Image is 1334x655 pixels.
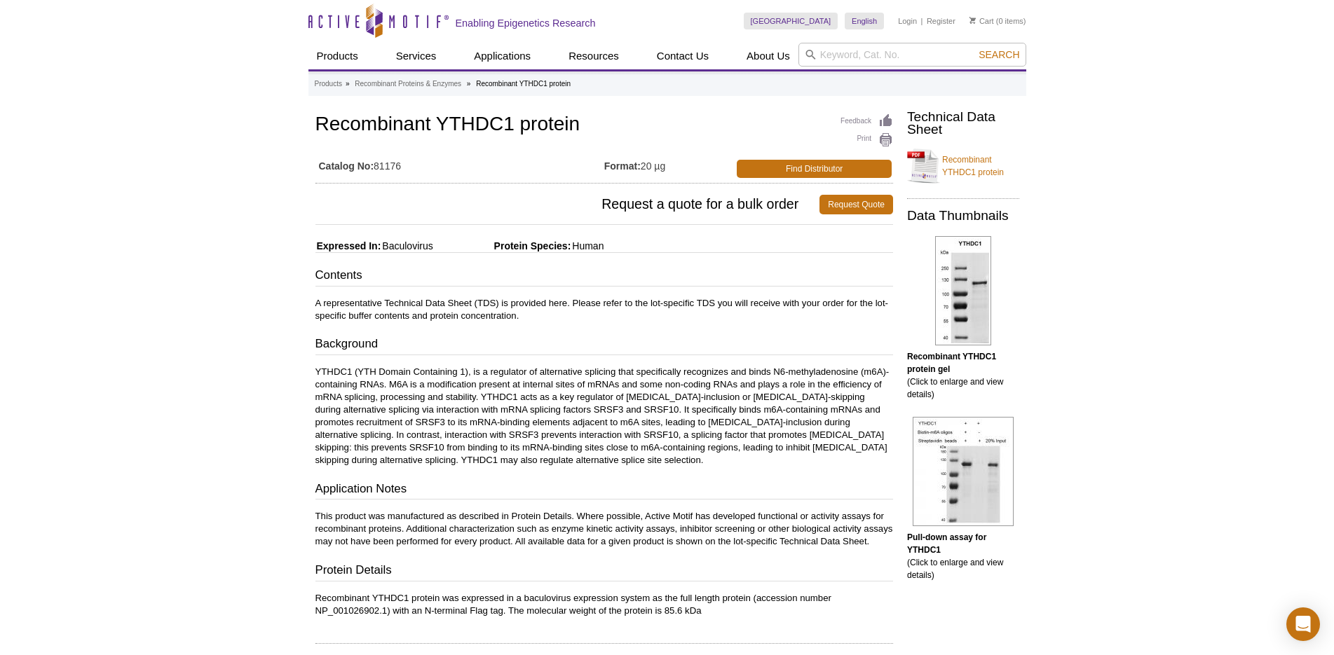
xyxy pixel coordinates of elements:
p: (Click to enlarge and view details) [907,531,1019,581]
span: Request a quote for a bulk order [315,195,820,214]
a: Applications [465,43,539,69]
a: Find Distributor [737,160,892,178]
a: Contact Us [648,43,717,69]
a: Recombinant YTHDC1 protein [907,145,1019,187]
img: Your Cart [969,17,976,24]
p: YTHDC1 (YTH Domain Containing 1), is a regulator of alternative splicing that specifically recogn... [315,366,893,467]
b: Pull-down assay for YTHDC1 [907,532,986,555]
img: Recombinant YTHDC1 protein gel [935,236,991,345]
a: Register [927,16,955,26]
p: A representative Technical Data Sheet (TDS) is provided here. Please refer to the lot-specific TD... [315,297,893,322]
a: [GEOGRAPHIC_DATA] [744,13,838,29]
span: Baculovirus [381,240,433,251]
strong: Catalog No: [319,160,374,172]
p: (Click to enlarge and view details) [907,350,1019,401]
h3: Background [315,336,893,355]
a: Feedback [840,113,893,129]
span: Expressed In: [315,240,381,251]
td: 20 µg [604,151,734,179]
a: Request Quote [819,195,893,214]
span: Search [979,49,1019,60]
a: Products [308,43,367,69]
div: Open Intercom Messenger [1286,607,1320,641]
li: » [346,80,350,88]
a: Products [315,78,342,90]
li: | [921,13,923,29]
a: English [845,13,884,29]
h1: Recombinant YTHDC1 protein [315,113,893,137]
a: About Us [738,43,798,69]
a: Login [898,16,917,26]
li: Recombinant YTHDC1 protein [476,80,571,88]
strong: Format: [604,160,641,172]
button: Search [974,48,1023,61]
a: Recombinant Proteins & Enzymes [355,78,461,90]
a: Services [388,43,445,69]
h2: Enabling Epigenetics Research [456,17,596,29]
p: This product was manufactured as described in Protein Details. Where possible, Active Motif has d... [315,510,893,548]
span: Protein Species: [436,240,571,251]
b: Recombinant YTHDC1 protein gel [907,352,996,374]
a: Resources [560,43,627,69]
h3: Contents [315,267,893,287]
a: Print [840,132,893,148]
a: Cart [969,16,994,26]
span: Human [571,240,604,251]
h3: Application Notes [315,481,893,500]
li: » [467,80,471,88]
td: 81176 [315,151,604,179]
input: Keyword, Cat. No. [798,43,1026,67]
h3: Protein Details [315,562,893,581]
h2: Technical Data Sheet [907,111,1019,136]
h2: Data Thumbnails [907,209,1019,222]
li: (0 items) [969,13,1026,29]
p: Recombinant YTHDC1 protein was expressed in a baculovirus expression system as the full length pr... [315,592,893,617]
img: Pull-down assay for YTHDC1 [913,417,1014,526]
